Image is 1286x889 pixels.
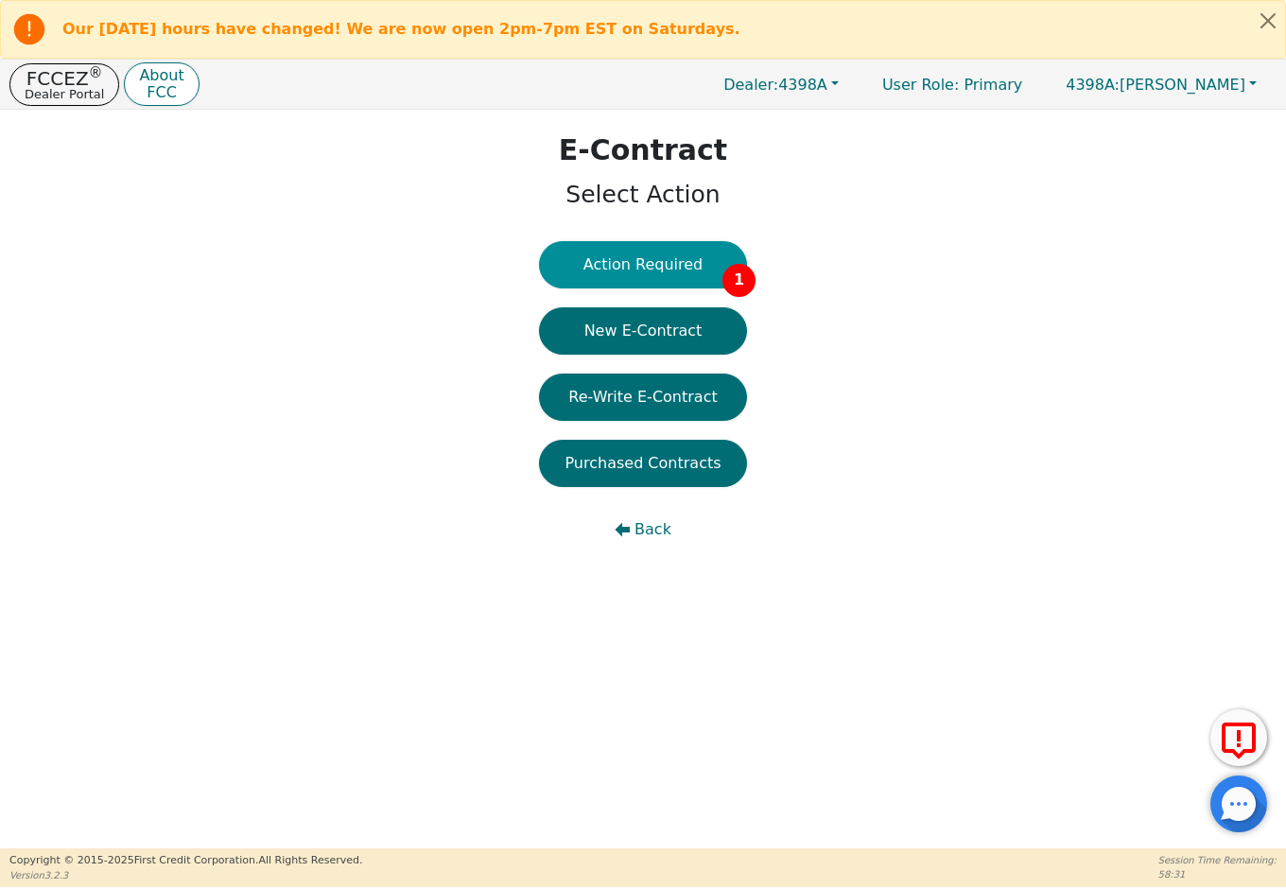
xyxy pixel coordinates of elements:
[882,76,959,94] span: User Role :
[634,518,671,541] span: Back
[723,76,827,94] span: 4398A
[25,88,104,100] p: Dealer Portal
[559,133,727,167] h1: E-Contract
[722,264,756,297] span: 1
[258,854,362,866] span: All Rights Reserved.
[9,853,362,869] p: Copyright © 2015- 2025 First Credit Corporation.
[89,64,103,81] sup: ®
[704,70,859,99] button: Dealer:4398A
[1158,853,1277,867] p: Session Time Remaining:
[539,440,747,487] button: Purchased Contracts
[1046,70,1277,99] button: 4398A:[PERSON_NAME]
[9,63,119,106] button: FCCEZ®Dealer Portal
[539,307,747,355] button: New E-Contract
[62,20,740,38] b: Our [DATE] hours have changed! We are now open 2pm-7pm EST on Saturdays.
[9,868,362,882] p: Version 3.2.3
[539,506,747,553] button: Back
[1066,76,1245,94] span: [PERSON_NAME]
[1158,867,1277,881] p: 58:31
[1066,76,1120,94] span: 4398A:
[723,76,778,94] span: Dealer:
[1251,1,1285,40] button: Close alert
[1210,709,1267,766] button: Report Error to FCC
[539,241,747,288] button: Action Required1
[863,66,1041,103] a: User Role: Primary
[25,69,104,88] p: FCCEZ
[124,62,199,107] button: AboutFCC
[139,85,183,100] p: FCC
[539,374,747,421] button: Re-Write E-Contract
[139,68,183,83] p: About
[559,177,727,213] p: Select Action
[863,66,1041,103] p: Primary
